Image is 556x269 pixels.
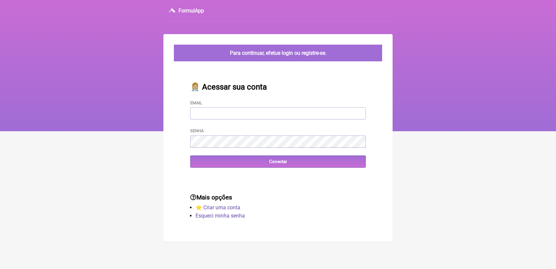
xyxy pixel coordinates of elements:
[190,100,202,105] label: Email
[190,155,366,168] input: Conectar
[190,194,366,201] h3: Mais opções
[190,128,204,133] label: Senha
[190,82,366,92] h2: 👩🏼‍⚕️ Acessar sua conta
[195,204,240,211] a: ⭐️ Criar uma conta
[174,45,382,61] div: Para continuar, efetue login ou registre-se.
[195,213,245,219] a: Esqueci minha senha
[178,8,204,14] h3: FormulApp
